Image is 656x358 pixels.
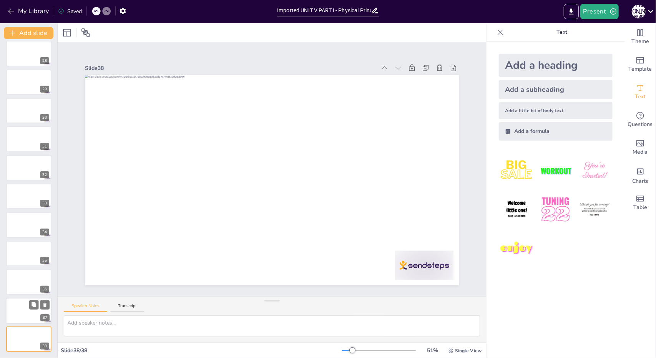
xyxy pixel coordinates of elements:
div: Layout [61,27,73,39]
button: [PERSON_NAME] [632,4,646,19]
div: 38 [40,343,49,350]
div: 37 [6,298,52,324]
img: 5.jpeg [538,192,573,227]
div: 38 [6,327,51,352]
div: Get real-time input from your audience [625,106,656,134]
button: Export to PowerPoint [564,4,579,19]
div: Add a table [625,189,656,217]
span: Questions [628,120,653,129]
img: 2.jpeg [538,153,573,189]
div: 34 [40,229,49,235]
div: Saved [58,8,82,15]
img: 3.jpeg [577,153,613,189]
div: 31 [6,126,51,152]
span: Table [633,203,647,212]
div: Add text boxes [625,78,656,106]
button: Present [580,4,619,19]
div: Add a formula [499,122,613,141]
div: 33 [6,184,51,209]
span: Text [635,93,646,101]
span: Charts [632,177,648,186]
span: Theme [631,37,649,46]
button: Delete Slide [40,300,50,309]
div: Add images, graphics, shapes or video [625,134,656,161]
input: Insert title [277,5,371,16]
div: Slide 38 / 38 [61,347,342,354]
span: Media [633,148,648,156]
div: 28 [6,41,51,66]
div: 31 [40,143,49,150]
div: 28 [40,57,49,64]
div: 35 [40,257,49,264]
div: Add ready made slides [625,51,656,78]
button: Speaker Notes [64,303,107,312]
div: [PERSON_NAME] [632,5,646,18]
div: Add a little bit of body text [499,102,613,119]
p: Text [507,23,617,41]
img: 7.jpeg [499,231,535,267]
div: 29 [40,86,49,93]
img: 1.jpeg [499,153,535,189]
span: Template [629,65,652,73]
div: 36 [6,269,51,295]
span: Position [81,28,90,37]
div: 30 [40,114,49,121]
div: Add charts and graphs [625,161,656,189]
button: Duplicate Slide [29,300,38,309]
div: Change the overall theme [625,23,656,51]
div: 51 % [423,347,442,354]
div: 37 [40,314,50,321]
span: Single View [455,348,482,354]
button: Transcript [110,303,144,312]
div: Add a heading [499,54,613,77]
div: 33 [40,200,49,207]
div: Add a subheading [499,80,613,99]
div: 36 [40,286,49,293]
img: 4.jpeg [499,192,535,227]
div: 34 [6,212,51,237]
div: 32 [40,171,49,178]
button: My Library [6,5,52,17]
div: 29 [6,70,51,95]
div: 30 [6,98,51,123]
button: Add slide [4,27,53,39]
img: 6.jpeg [577,192,613,227]
div: Slide 38 [85,65,376,72]
div: 32 [6,155,51,181]
div: 35 [6,241,51,266]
